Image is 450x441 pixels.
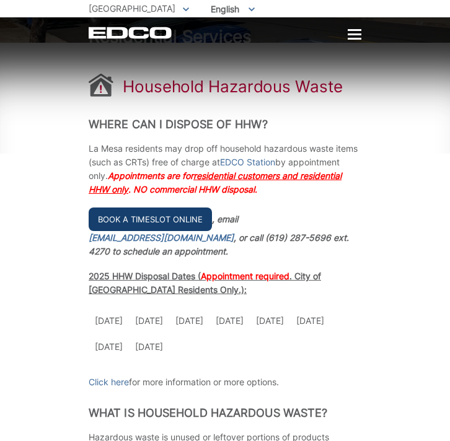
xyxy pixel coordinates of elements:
a: EDCD logo. Return to the homepage. [89,27,172,39]
h2: Where Can I Dispose of HHW? [89,118,361,131]
td: [DATE] [250,308,290,334]
span: residential customers and residential HHW only [89,170,342,194]
td: [DATE] [89,334,129,360]
h2: What is Household Hazardous Waste? [89,406,361,420]
span: 2025 HHW Disposal Dates ( . City of [GEOGRAPHIC_DATA] Residents Only.): [89,271,321,295]
h1: Household Hazardous Waste [123,77,343,97]
p: La Mesa residents may drop off household hazardous waste items (such as CRTs) free of charge at b... [89,142,361,196]
a: Click here [89,375,129,389]
td: [DATE] [89,308,129,334]
a: EDCO Station [220,155,275,169]
em: , email , or call (619) 287-5696 ext. 4270 to schedule an appointment. [89,214,349,256]
p: [DATE] [216,314,244,328]
td: [DATE] [169,308,210,334]
span: [GEOGRAPHIC_DATA] [89,3,175,14]
a: Book a timeslot online [89,207,212,231]
td: [DATE] [290,308,330,334]
a: [EMAIL_ADDRESS][DOMAIN_NAME] [89,231,234,245]
span: Appointment required [201,271,289,281]
p: [DATE] [135,314,163,328]
td: [DATE] [129,334,169,360]
p: for more information or more options. [89,375,361,389]
span: Appointments are for . NO commercial HHW disposal. [89,170,342,194]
